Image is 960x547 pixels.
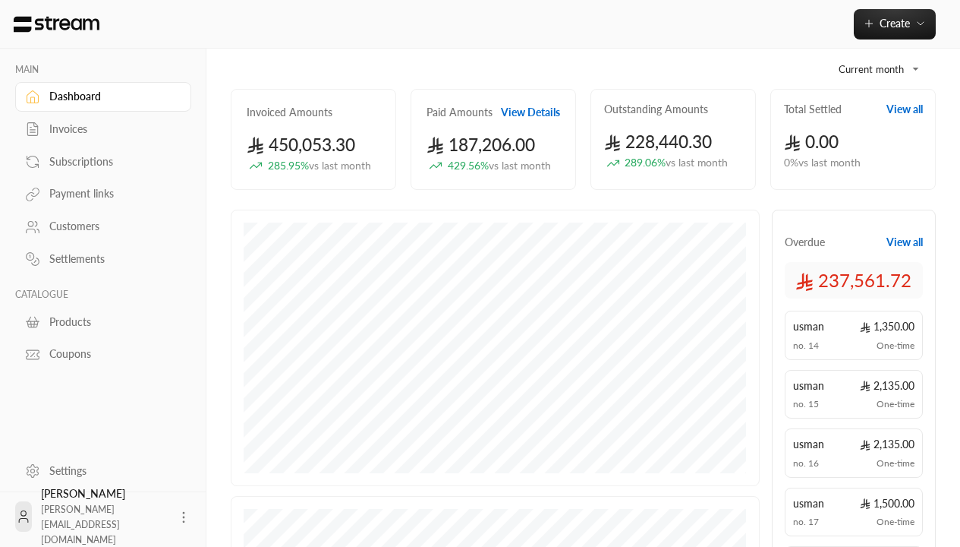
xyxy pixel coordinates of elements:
span: 1,350.00 [860,319,914,334]
div: Subscriptions [49,154,172,169]
a: Payment links [15,179,191,209]
button: View all [886,102,923,117]
div: Payment links [49,186,172,201]
span: vs last month [666,156,728,169]
span: no. 17 [793,516,819,528]
span: no. 14 [793,340,819,352]
span: 237,561.72 [795,268,911,292]
a: Products [15,307,191,337]
h2: Total Settled [784,102,842,117]
span: 0.00 [784,131,839,152]
span: 450,053.30 [247,134,355,155]
span: usman [793,378,824,394]
div: Settlements [49,251,172,267]
div: Invoices [49,122,172,137]
div: Settings [49,463,172,479]
span: 2,135.00 [860,437,914,452]
span: 228,440.30 [604,131,713,152]
span: One-time [877,516,914,528]
span: 187,206.00 [426,134,535,155]
span: 2,135.00 [860,378,914,394]
button: View Details [501,105,560,120]
a: Invoices [15,115,191,144]
h2: Invoiced Amounts [247,105,332,120]
h2: Paid Amounts [426,105,493,120]
a: Settings [15,456,191,485]
p: MAIN [15,64,191,76]
span: One-time [877,457,914,470]
div: Coupons [49,346,172,362]
span: 1,500.00 [860,496,914,511]
p: CATALOGUE [15,289,191,301]
span: [PERSON_NAME][EMAIL_ADDRESS][DOMAIN_NAME] [41,504,120,545]
span: usman [793,496,824,511]
div: Products [49,315,172,330]
div: Customers [49,219,172,234]
span: Overdue [785,235,825,250]
img: Logo [12,16,101,33]
a: Settlements [15,245,191,274]
span: no. 15 [793,398,819,410]
span: 0 % vs last month [784,155,861,171]
span: One-time [877,340,914,352]
span: vs last month [489,159,551,172]
a: Subscriptions [15,147,191,176]
span: 289.06 % [625,155,728,171]
span: Create [880,17,910,30]
button: View all [886,235,923,250]
div: [PERSON_NAME] [41,486,167,547]
span: 285.95 % [268,158,371,174]
div: Dashboard [49,89,172,104]
span: usman [793,319,824,334]
div: Current month [814,49,928,89]
h2: Outstanding Amounts [604,102,708,117]
span: no. 16 [793,457,819,470]
span: 429.56 % [448,158,551,174]
span: vs last month [309,159,371,172]
span: usman [793,437,824,452]
button: Create [854,9,936,40]
a: Customers [15,212,191,242]
a: Coupons [15,340,191,369]
span: One-time [877,398,914,410]
a: Dashboard [15,82,191,112]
